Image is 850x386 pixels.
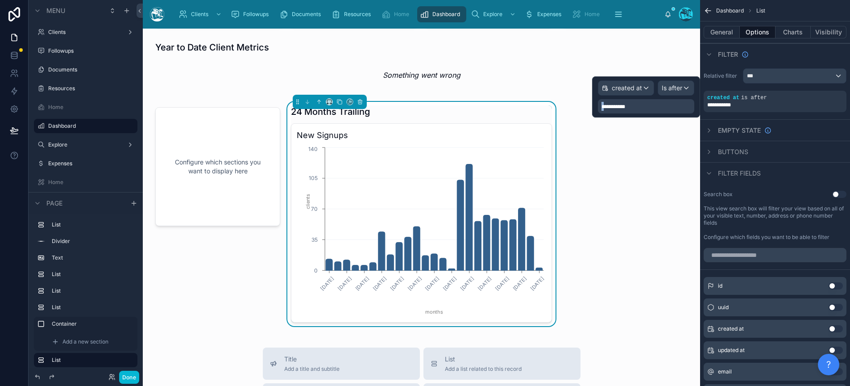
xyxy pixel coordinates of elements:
span: List [756,7,765,14]
tspan: 0 [314,267,318,274]
div: chart [297,145,546,317]
text: [DATE] [319,276,336,292]
span: Is after [662,84,682,92]
a: Home [379,6,415,22]
tspan: months [426,309,444,315]
label: Dashboard [48,122,132,130]
label: Documents [48,66,136,73]
span: created at [718,325,744,332]
button: Options [740,26,775,38]
label: Divider [52,238,134,245]
span: created at [612,84,642,92]
text: [DATE] [459,276,475,292]
text: [DATE] [442,276,458,292]
a: Resources [329,6,377,22]
label: Resources [48,85,136,92]
label: List [52,357,130,364]
text: [DATE] [354,276,370,292]
text: [DATE] [424,276,440,292]
label: Explore [48,141,123,148]
span: Home [394,11,409,18]
span: Empty state [718,126,761,135]
span: Menu [46,6,65,15]
span: uuid [718,304,729,311]
div: scrollable content [171,4,664,24]
label: Followups [48,47,136,55]
span: List [445,355,522,364]
button: Done [119,371,139,384]
label: Text [52,254,134,261]
span: Add a title and subtitle [284,365,340,373]
span: Documents [292,11,321,18]
span: is after [741,95,767,101]
span: Filter [718,50,738,59]
span: Followups [243,11,269,18]
span: email [718,368,732,375]
span: Add a new section [62,338,108,345]
span: Resources [344,11,371,18]
button: ListAdd a list related to this record [423,348,580,380]
text: [DATE] [477,276,493,292]
label: List [52,221,134,228]
span: Clients [191,11,208,18]
a: Clients [176,6,226,22]
img: App logo [150,7,164,21]
a: Followups [228,6,275,22]
tspan: 70 [311,206,318,212]
span: Home [585,11,600,18]
a: Dashboard [417,6,466,22]
text: [DATE] [494,276,510,292]
label: Search box [704,191,733,198]
span: Buttons [718,147,748,156]
span: Title [284,355,340,364]
span: created at [707,95,739,101]
span: Dashboard [716,7,744,14]
text: [DATE] [407,276,423,292]
tspan: 35 [311,236,318,243]
tspan: 105 [309,175,318,181]
button: ? [818,354,839,375]
a: Documents [277,6,327,22]
label: Expenses [48,160,136,167]
h3: New Signups [297,129,546,142]
label: List [52,304,134,311]
span: Filter fields [718,169,761,178]
text: [DATE] [372,276,388,292]
text: [DATE] [337,276,353,292]
button: General [704,26,740,38]
a: Expenses [522,6,568,22]
div: scrollable content [29,214,143,368]
button: created at [598,80,654,96]
span: updated at [718,347,745,354]
button: Charts [775,26,811,38]
text: [DATE] [389,276,405,292]
h1: 24 Months Trailing [291,105,370,118]
span: Page [46,199,62,208]
label: Container [52,320,134,327]
tspan: clients [305,194,311,209]
label: Relative filter [704,72,739,80]
text: [DATE] [529,276,545,292]
button: Is after [658,80,694,96]
label: Home [48,104,136,111]
span: Expenses [537,11,561,18]
span: Explore [483,11,502,18]
label: List [52,287,134,294]
text: [DATE] [512,276,528,292]
label: This view search box will filter your view based on all of your visible text, number, address or ... [704,205,846,227]
button: TitleAdd a title and subtitle [263,348,420,380]
span: Add a list related to this record [445,365,522,373]
span: id [718,282,722,289]
span: Dashboard [432,11,460,18]
label: Clients [48,29,123,36]
label: List [52,271,134,278]
a: Explore [468,6,520,22]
